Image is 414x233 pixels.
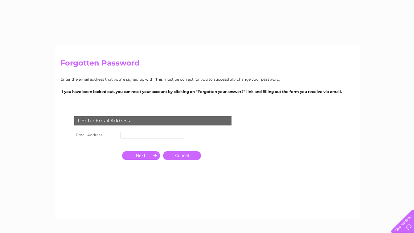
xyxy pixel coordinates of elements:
th: Email Address [73,130,119,140]
p: If you have been locked out, you can reset your account by clicking on “Forgotten your answer?” l... [60,89,354,95]
h2: Forgotten Password [60,59,354,70]
a: Cancel [163,151,201,160]
div: 1. Enter Email Address [74,116,232,125]
p: Enter the email address that you're signed up with. This must be correct for you to successfully ... [60,76,354,82]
